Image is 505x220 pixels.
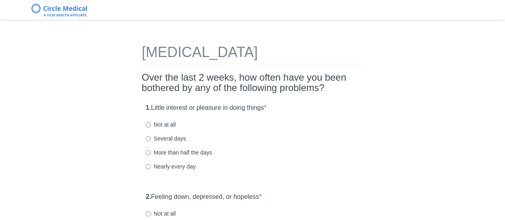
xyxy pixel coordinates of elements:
[146,104,151,111] strong: 1.
[146,210,176,218] label: Not at all
[142,44,363,64] h1: [MEDICAL_DATA]
[31,4,87,16] img: Circle Medical Logo
[146,150,151,155] input: More than half the days
[146,211,151,216] input: Not at all
[146,192,261,202] label: Feeling down, depressed, or hopeless
[146,163,196,170] label: Nearly every day
[146,121,176,129] label: Not at all
[146,164,151,169] input: Nearly every day
[146,103,266,113] label: Little interest or pleasure in doing things
[142,72,363,93] h2: Over the last 2 weeks, how often have you been bothered by any of the following problems?
[146,149,212,157] label: More than half the days
[146,193,151,200] strong: 2.
[146,136,151,141] input: Several days
[146,122,151,127] input: Not at all
[146,135,186,143] label: Several days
